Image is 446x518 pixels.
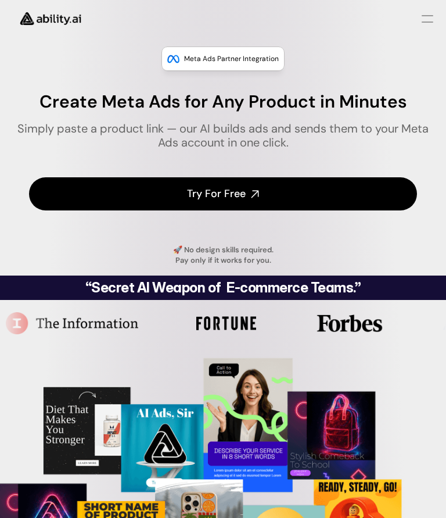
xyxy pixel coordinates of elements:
a: Try For Free [29,177,417,210]
h4: Try For Free [187,187,246,201]
h4: 🚀 No design skills required. Pay only if it works for you. [111,245,334,266]
p: Meta Ads Partner Integration [184,53,279,65]
h2: “Secret AI Weapon of E-commerce Teams.” [13,281,433,295]
h1: Simply paste a product link — our AI builds ads and sends them to your Meta Ads account in one cl... [9,122,437,149]
h1: Create Meta Ads for Any Product in Minutes [9,91,437,112]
